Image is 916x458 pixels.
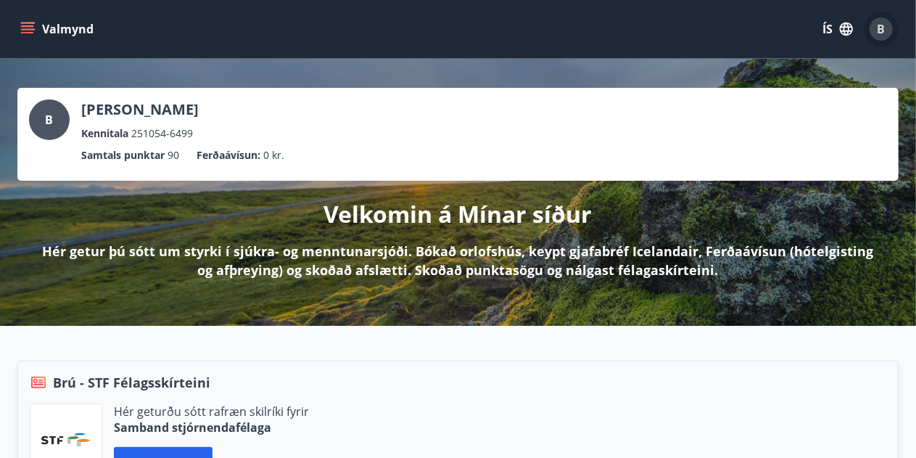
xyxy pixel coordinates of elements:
p: Velkomin á Mínar síður [324,198,593,230]
button: menu [17,16,99,42]
button: ÍS [814,16,861,42]
p: Ferðaávísun : [197,147,260,163]
span: B [878,21,886,37]
p: Samband stjórnendafélaga [114,420,309,435]
p: [PERSON_NAME] [81,99,199,120]
p: Hér getur þú sótt um styrki í sjúkra- og menntunarsjóði. Bókað orlofshús, keypt gjafabréf Iceland... [41,242,875,279]
p: Hér geturðu sótt rafræn skilríki fyrir [114,404,309,420]
button: B [864,12,899,46]
p: Samtals punktar [81,147,165,163]
img: vjCaq2fThgY3EUYqSgpjEiBg6WP39ov69hlhuPVN.png [41,433,91,446]
span: 90 [168,147,179,163]
span: 251054-6499 [131,126,193,142]
span: B [46,112,54,128]
p: Kennitala [81,126,128,142]
span: Brú - STF Félagsskírteini [53,373,210,392]
span: 0 kr. [263,147,284,163]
